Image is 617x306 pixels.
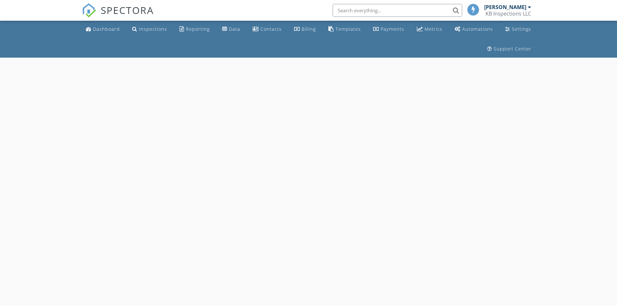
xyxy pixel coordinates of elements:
[326,23,363,35] a: Templates
[381,26,404,32] div: Payments
[336,26,361,32] div: Templates
[229,26,240,32] div: Data
[250,23,284,35] a: Contacts
[260,26,282,32] div: Contacts
[186,26,210,32] div: Reporting
[93,26,120,32] div: Dashboard
[291,23,318,35] a: Billing
[139,26,167,32] div: Inspections
[82,3,96,17] img: The Best Home Inspection Software - Spectora
[220,23,243,35] a: Data
[371,23,407,35] a: Payments
[130,23,170,35] a: Inspections
[82,9,154,22] a: SPECTORA
[494,46,531,52] div: Support Center
[452,23,496,35] a: Automations (Basic)
[486,10,531,17] div: KB Inspections LLC
[302,26,316,32] div: Billing
[177,23,212,35] a: Reporting
[462,26,493,32] div: Automations
[333,4,462,17] input: Search everything...
[83,23,122,35] a: Dashboard
[101,3,154,17] span: SPECTORA
[425,26,442,32] div: Metrics
[512,26,531,32] div: Settings
[484,4,526,10] div: [PERSON_NAME]
[414,23,445,35] a: Metrics
[503,23,534,35] a: Settings
[485,43,534,55] a: Support Center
